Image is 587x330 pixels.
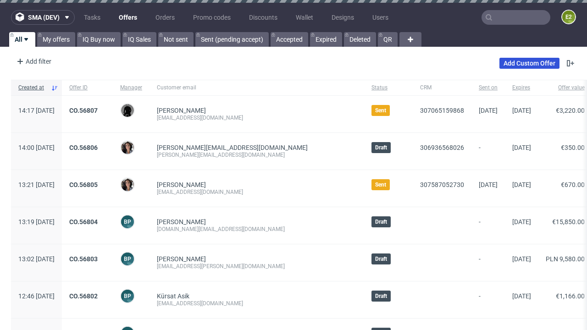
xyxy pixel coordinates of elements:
span: €1,166.00 [556,292,585,300]
a: Accepted [271,32,308,47]
span: 13:21 [DATE] [18,181,55,188]
span: [DATE] [512,292,531,300]
span: €15,850.00 [552,218,585,225]
a: Not sent [158,32,194,47]
figcaption: BP [121,215,134,228]
a: Deleted [344,32,376,47]
span: 14:17 [DATE] [18,107,55,114]
a: CO.56807 [69,107,98,114]
a: Designs [326,10,360,25]
div: Add filter [13,54,53,69]
a: Wallet [290,10,319,25]
span: CRM [420,84,464,92]
a: IQ Sales [122,32,156,47]
span: [PERSON_NAME][EMAIL_ADDRESS][DOMAIN_NAME] [157,144,308,151]
span: €3,220.00 [556,107,585,114]
a: Add Custom Offer [499,58,559,69]
span: 14:00 [DATE] [18,144,55,151]
a: Offers [113,10,143,25]
a: Sent (pending accept) [195,32,269,47]
a: QR [378,32,398,47]
a: 307065159868 [420,107,464,114]
a: IQ Buy now [77,32,121,47]
span: Sent on [479,84,498,92]
a: All [9,32,35,47]
span: sma (dev) [28,14,60,21]
span: Draft [375,255,387,263]
a: CO.56805 [69,181,98,188]
span: [DATE] [512,218,531,225]
a: [PERSON_NAME] [157,181,206,188]
span: [DATE] [479,181,498,188]
span: Created at [18,84,47,92]
a: CO.56803 [69,255,98,263]
a: Orders [150,10,180,25]
span: [DATE] [512,107,531,114]
figcaption: BP [121,290,134,302]
div: [EMAIL_ADDRESS][DOMAIN_NAME] [157,114,357,121]
div: [PERSON_NAME][EMAIL_ADDRESS][DOMAIN_NAME] [157,151,357,159]
span: [DATE] [512,181,531,188]
a: CO.56802 [69,292,98,300]
span: 13:19 [DATE] [18,218,55,225]
span: 13:02 [DATE] [18,255,55,263]
span: Offer value [546,84,585,92]
div: [EMAIL_ADDRESS][DOMAIN_NAME] [157,300,357,307]
span: Draft [375,144,387,151]
figcaption: e2 [562,11,575,23]
button: sma (dev) [11,10,75,25]
img: Dawid Urbanowicz [121,104,134,117]
a: Expired [310,32,342,47]
div: [EMAIL_ADDRESS][PERSON_NAME][DOMAIN_NAME] [157,263,357,270]
a: [PERSON_NAME] [157,255,206,263]
span: [DATE] [512,255,531,263]
span: - [479,218,498,233]
a: My offers [37,32,75,47]
span: €670.00 [561,181,585,188]
a: Kürsat Asik [157,292,189,300]
span: [DATE] [512,144,531,151]
a: [PERSON_NAME] [157,107,206,114]
span: - [479,144,498,159]
a: CO.56806 [69,144,98,151]
span: 12:46 [DATE] [18,292,55,300]
span: PLN 9,580.00 [546,255,585,263]
span: €350.00 [561,144,585,151]
a: 307587052730 [420,181,464,188]
div: [EMAIL_ADDRESS][DOMAIN_NAME] [157,188,357,196]
figcaption: BP [121,253,134,265]
span: Expires [512,84,531,92]
a: CO.56804 [69,218,98,225]
span: Sent [375,107,386,114]
span: [DATE] [479,107,498,114]
span: - [479,255,498,270]
span: Status [371,84,405,92]
a: Promo codes [188,10,236,25]
span: Draft [375,218,387,225]
img: Moreno Martinez Cristina [121,178,134,191]
div: [DOMAIN_NAME][EMAIL_ADDRESS][DOMAIN_NAME] [157,225,357,233]
span: - [479,292,498,307]
span: Customer email [157,84,357,92]
a: 306936568026 [420,144,464,151]
img: Moreno Martinez Cristina [121,141,134,154]
a: [PERSON_NAME] [157,218,206,225]
span: Offer ID [69,84,105,92]
span: Draft [375,292,387,300]
a: Discounts [244,10,283,25]
a: Tasks [78,10,106,25]
span: Sent [375,181,386,188]
a: Users [367,10,394,25]
span: Manager [120,84,142,92]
